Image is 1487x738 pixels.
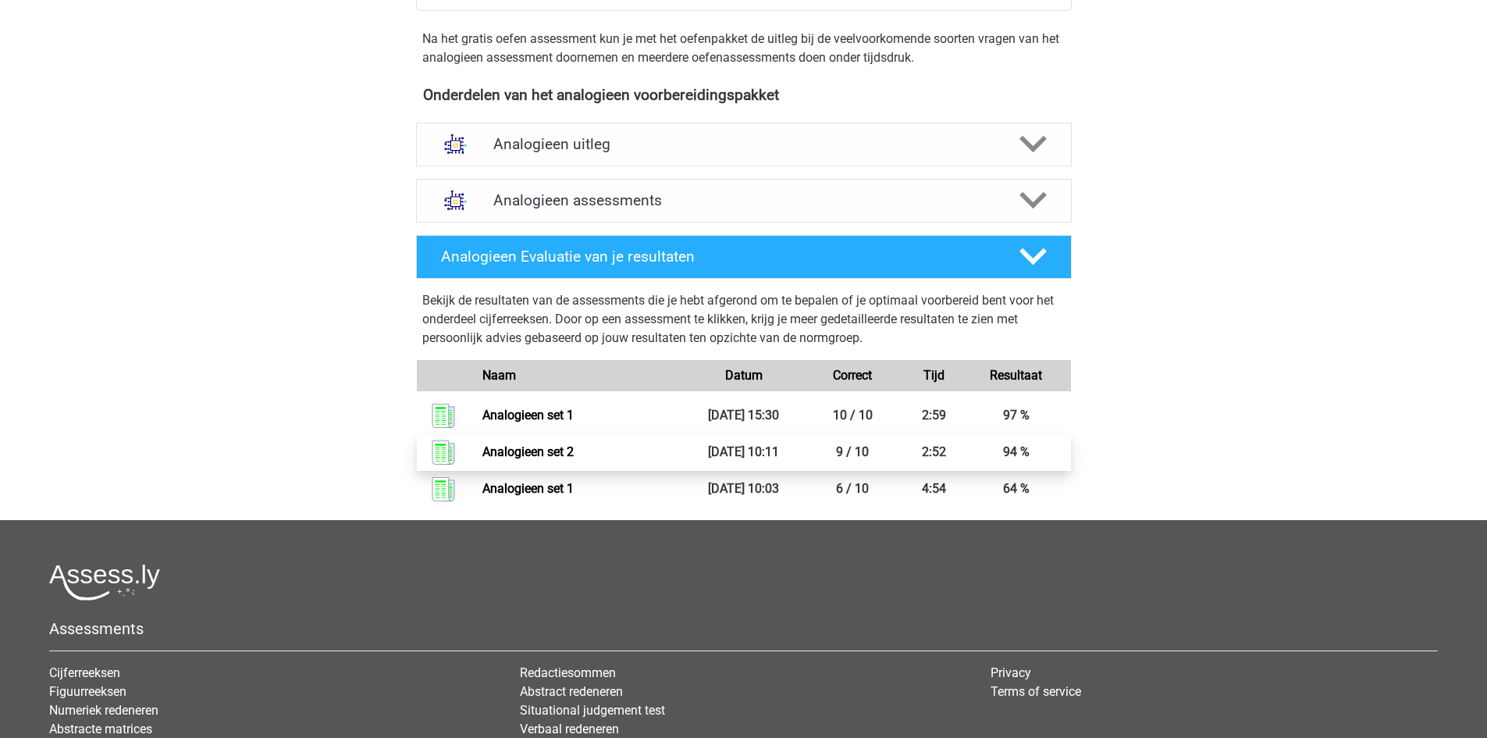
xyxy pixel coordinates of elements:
[689,366,799,385] div: Datum
[991,684,1081,699] a: Terms of service
[482,444,574,459] a: Analogieen set 2
[991,665,1031,680] a: Privacy
[422,291,1065,348] p: Bekijk de resultaten van de assessments die je hebt afgerond om te bepalen of je optimaal voorber...
[798,366,907,385] div: Correct
[520,703,665,718] a: Situational judgement test
[520,665,616,680] a: Redactiesommen
[482,481,574,496] a: Analogieen set 1
[410,123,1078,166] a: uitleg Analogieen uitleg
[49,665,120,680] a: Cijferreeksen
[907,366,962,385] div: Tijd
[441,248,994,266] h4: Analogieen Evaluatie van je resultaten
[49,703,158,718] a: Numeriek redeneren
[423,86,1065,104] h4: Onderdelen van het analogieen voorbereidingspakket
[520,722,619,736] a: Verbaal redeneren
[49,564,160,601] img: Assessly logo
[436,180,475,220] img: analogieen assessments
[962,366,1071,385] div: Resultaat
[482,408,574,422] a: Analogieen set 1
[49,619,1438,638] h5: Assessments
[493,191,994,209] h4: Analogieen assessments
[493,135,994,153] h4: Analogieen uitleg
[471,366,688,385] div: Naam
[520,684,623,699] a: Abstract redeneren
[49,722,152,736] a: Abstracte matrices
[410,235,1078,279] a: Analogieen Evaluatie van je resultaten
[410,179,1078,223] a: assessments Analogieen assessments
[436,124,475,164] img: analogieen uitleg
[416,30,1072,67] div: Na het gratis oefen assessment kun je met het oefenpakket de uitleg bij de veelvoorkomende soorte...
[49,684,126,699] a: Figuurreeksen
